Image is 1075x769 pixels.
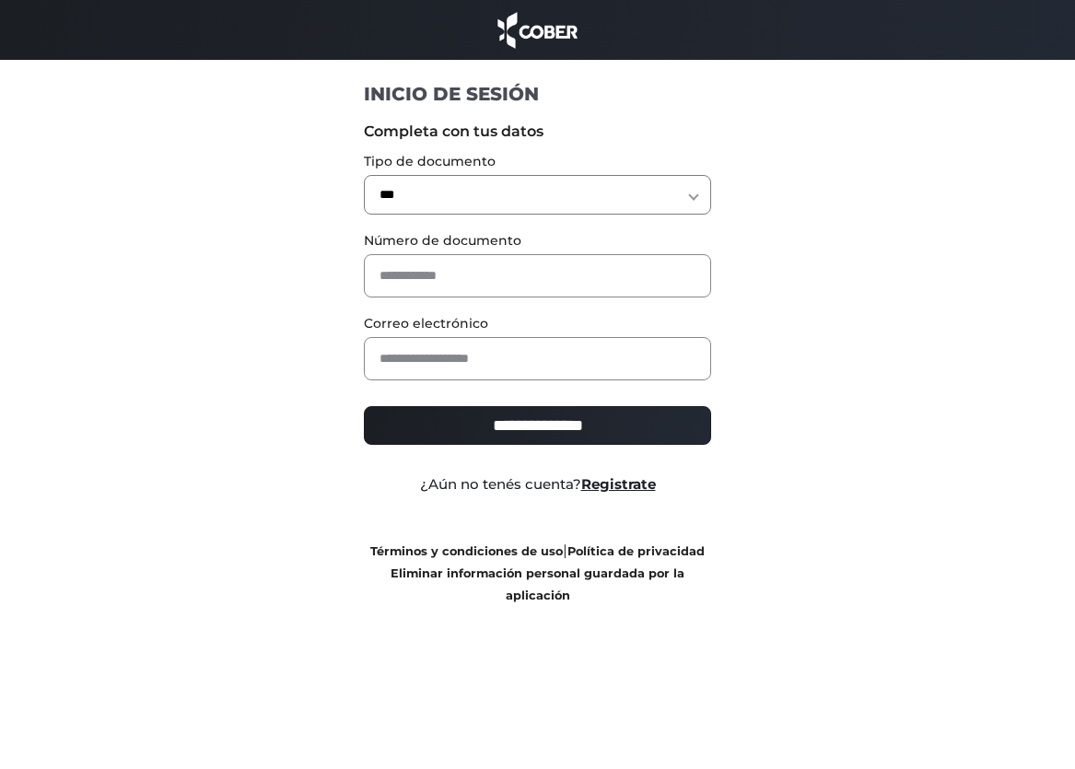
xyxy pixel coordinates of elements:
label: Número de documento [364,231,711,251]
a: Eliminar información personal guardada por la aplicación [391,566,684,602]
a: Términos y condiciones de uso [370,544,563,558]
label: Tipo de documento [364,152,711,171]
label: Correo electrónico [364,314,711,333]
div: | [350,540,725,606]
div: ¿Aún no tenés cuenta? [350,474,725,495]
a: Política de privacidad [567,544,705,558]
label: Completa con tus datos [364,121,711,143]
a: Registrate [581,475,656,493]
img: cober_marca.png [493,9,583,51]
h1: INICIO DE SESIÓN [364,82,711,106]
